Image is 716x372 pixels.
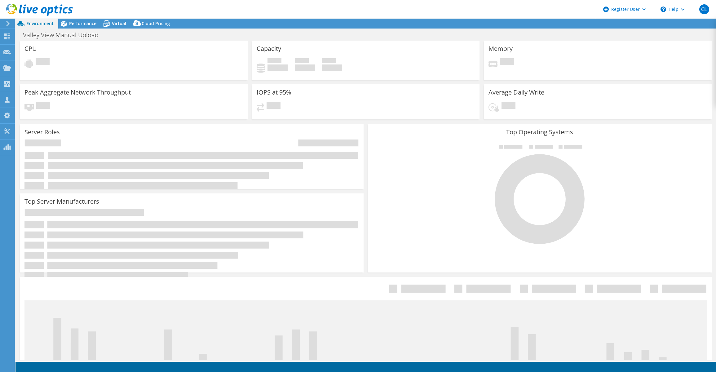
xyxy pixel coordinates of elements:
h3: Capacity [257,45,281,52]
span: Performance [69,20,96,26]
span: Total [322,58,336,64]
h3: CPU [24,45,37,52]
h3: Server Roles [24,129,60,135]
h4: 0 GiB [267,64,288,71]
span: Free [295,58,309,64]
span: Pending [36,58,50,67]
h3: Peak Aggregate Network Throughput [24,89,131,96]
span: Virtual [112,20,126,26]
svg: \n [661,7,666,12]
h4: 0 GiB [295,64,315,71]
span: Cloud Pricing [142,20,170,26]
h4: 0 GiB [322,64,342,71]
h1: Valley View Manual Upload [20,32,108,38]
span: Pending [36,102,50,110]
h3: IOPS at 95% [257,89,291,96]
h3: Top Operating Systems [373,129,707,135]
h3: Average Daily Write [488,89,544,96]
span: Environment [26,20,54,26]
span: Used [267,58,281,64]
span: CL [699,4,709,14]
h3: Top Server Manufacturers [24,198,99,205]
h3: Memory [488,45,513,52]
span: Pending [267,102,281,110]
span: Pending [502,102,515,110]
span: Pending [500,58,514,67]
